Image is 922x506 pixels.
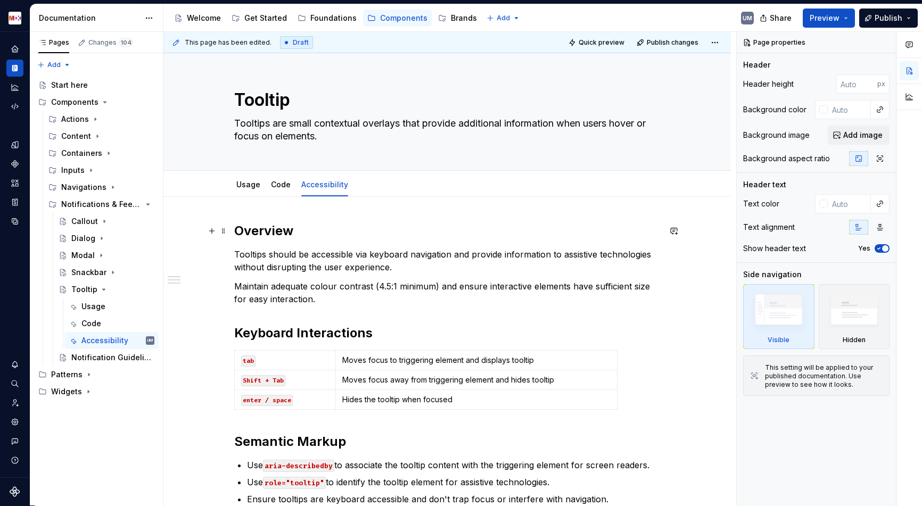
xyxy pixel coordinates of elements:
div: Actions [61,114,89,125]
span: 104 [119,38,133,47]
div: Data sources [6,213,23,230]
a: Home [6,40,23,57]
div: Hidden [843,336,866,344]
a: Usage [236,180,260,189]
button: Add [483,11,523,26]
div: Usage [232,173,265,195]
div: Notifications & Feedback [61,199,142,210]
div: UM [743,14,752,22]
div: Notification Guidelines [71,352,152,363]
div: Header height [743,79,794,89]
a: Invite team [6,394,23,411]
div: Header text [743,179,786,190]
div: Visible [743,284,814,349]
a: Usage [64,298,159,315]
div: Header [743,60,770,70]
div: Assets [6,175,23,192]
span: Preview [810,13,839,23]
code: enter / space [241,395,293,406]
button: Add image [828,126,890,145]
a: Foundations [293,10,361,27]
span: This page has been edited. [185,38,271,47]
div: Components [380,13,427,23]
p: Maintain adequate colour contrast (4.5:1 minimum) and ensure interactive elements have sufficient... [234,280,660,305]
input: Auto [836,74,877,94]
div: UM [147,335,153,346]
span: Publish changes [647,38,698,47]
img: e41497f2-3305-4231-9db9-dd4d728291db.png [9,12,21,24]
div: Text color [743,198,779,209]
div: Brands [451,13,477,23]
p: Moves focus to triggering element and displays tooltip [342,355,611,366]
div: Actions [44,111,159,128]
p: Hides the tooltip when focused [342,394,611,405]
button: Publish changes [633,35,703,50]
a: Code [271,180,291,189]
svg: Supernova Logo [10,486,20,497]
span: Draft [293,38,309,47]
p: Use to associate the tooltip content with the triggering element for screen readers. [247,459,660,471]
p: Use to identify the tooltip element for assistive technologies. [247,476,660,488]
input: Auto [828,100,871,119]
button: Search ⌘K [6,375,23,392]
a: Snackbar [54,264,159,281]
textarea: Tooltip [232,87,658,113]
div: Containers [61,148,102,159]
a: Brands [434,10,481,27]
div: Content [44,128,159,145]
a: Code [64,315,159,332]
div: Content [61,131,91,142]
div: Hidden [819,284,890,349]
div: Widgets [51,386,82,397]
a: Notification Guidelines [54,349,159,366]
span: Quick preview [579,38,624,47]
div: Visible [768,336,789,344]
div: Accessibility [297,173,352,195]
p: Moves focus away from triggering element and hides tooltip [342,375,611,385]
a: Start here [34,77,159,94]
a: Design tokens [6,136,23,153]
a: Welcome [170,10,225,27]
div: Show header text [743,243,806,254]
button: Contact support [6,433,23,450]
a: Dialog [54,230,159,247]
a: Accessibility [301,180,348,189]
input: Auto [828,194,871,213]
div: Widgets [34,383,159,400]
a: Get Started [227,10,291,27]
div: Snackbar [71,267,106,278]
a: Callout [54,213,159,230]
span: Add [497,14,510,22]
span: Add image [843,130,883,140]
a: Storybook stories [6,194,23,211]
code: Shift + Tab [241,375,285,386]
a: Tooltip [54,281,159,298]
div: Get Started [244,13,287,23]
a: Code automation [6,98,23,115]
div: Inputs [61,165,85,176]
div: Changes [88,38,133,47]
button: Quick preview [565,35,629,50]
div: Notifications & Feedback [44,196,159,213]
div: Documentation [39,13,139,23]
div: Side navigation [743,269,802,280]
div: Background aspect ratio [743,153,830,164]
div: Components [34,94,159,111]
p: Ensure tooltips are keyboard accessible and don't trap focus or interfere with navigation. [247,493,660,505]
div: Tooltip [71,284,97,295]
a: AccessibilityUM [64,332,159,349]
div: Welcome [187,13,221,23]
code: role="tooltip" [263,477,326,489]
button: Publish [859,9,918,28]
div: Page tree [34,77,159,400]
label: Yes [858,244,870,253]
div: Documentation [6,60,23,77]
a: Components [6,155,23,172]
textarea: Tooltips are small contextual overlays that provide additional information when users hover or fo... [232,115,658,145]
button: Preview [803,9,855,28]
